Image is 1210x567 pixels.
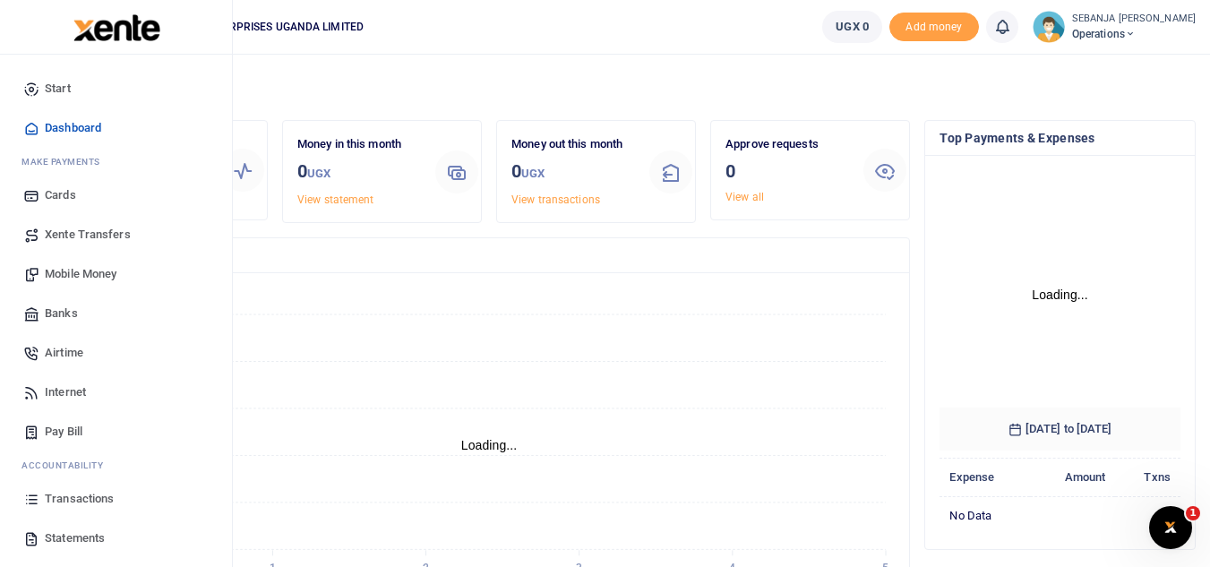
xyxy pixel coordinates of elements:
[14,294,218,333] a: Banks
[83,245,895,265] h4: Transactions Overview
[889,19,979,32] a: Add money
[1072,26,1196,42] span: Operations
[45,186,76,204] span: Cards
[822,11,882,43] a: UGX 0
[1033,11,1065,43] img: profile-user
[14,254,218,294] a: Mobile Money
[725,135,849,154] p: Approve requests
[1033,288,1089,302] text: Loading...
[45,490,114,508] span: Transactions
[45,119,101,137] span: Dashboard
[1149,506,1192,549] iframe: Intercom live chat
[1186,506,1200,520] span: 1
[45,344,83,362] span: Airtime
[14,373,218,412] a: Internet
[68,77,1196,97] h4: Hello SEBANJA
[14,148,218,176] li: M
[14,176,218,215] a: Cards
[940,496,1180,534] td: No data
[889,13,979,42] li: Toup your wallet
[725,158,849,185] h3: 0
[725,191,764,203] a: View all
[511,135,635,154] p: Money out this month
[297,158,421,187] h3: 0
[35,459,103,472] span: countability
[889,13,979,42] span: Add money
[14,108,218,148] a: Dashboard
[511,193,600,206] a: View transactions
[45,80,71,98] span: Start
[521,167,545,180] small: UGX
[45,423,82,441] span: Pay Bill
[1115,459,1180,497] th: Txns
[1072,12,1196,27] small: SEBANJA [PERSON_NAME]
[836,18,869,36] span: UGX 0
[940,128,1180,148] h4: Top Payments & Expenses
[14,451,218,479] li: Ac
[14,69,218,108] a: Start
[1033,11,1196,43] a: profile-user SEBANJA [PERSON_NAME] Operations
[511,158,635,187] h3: 0
[940,408,1180,451] h6: [DATE] to [DATE]
[107,19,371,35] span: [PERSON_NAME] ENTERPRISES UGANDA LIMITED
[45,529,105,547] span: Statements
[14,333,218,373] a: Airtime
[45,226,131,244] span: Xente Transfers
[14,479,218,519] a: Transactions
[45,265,116,283] span: Mobile Money
[45,383,86,401] span: Internet
[45,305,78,322] span: Banks
[297,193,373,206] a: View statement
[307,167,330,180] small: UGX
[461,438,518,452] text: Loading...
[14,519,218,558] a: Statements
[14,215,218,254] a: Xente Transfers
[73,14,160,41] img: logo-large
[30,155,100,168] span: ake Payments
[297,135,421,154] p: Money in this month
[1030,459,1115,497] th: Amount
[72,20,160,33] a: logo-small logo-large logo-large
[14,412,218,451] a: Pay Bill
[940,459,1030,497] th: Expense
[815,11,889,43] li: Wallet ballance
